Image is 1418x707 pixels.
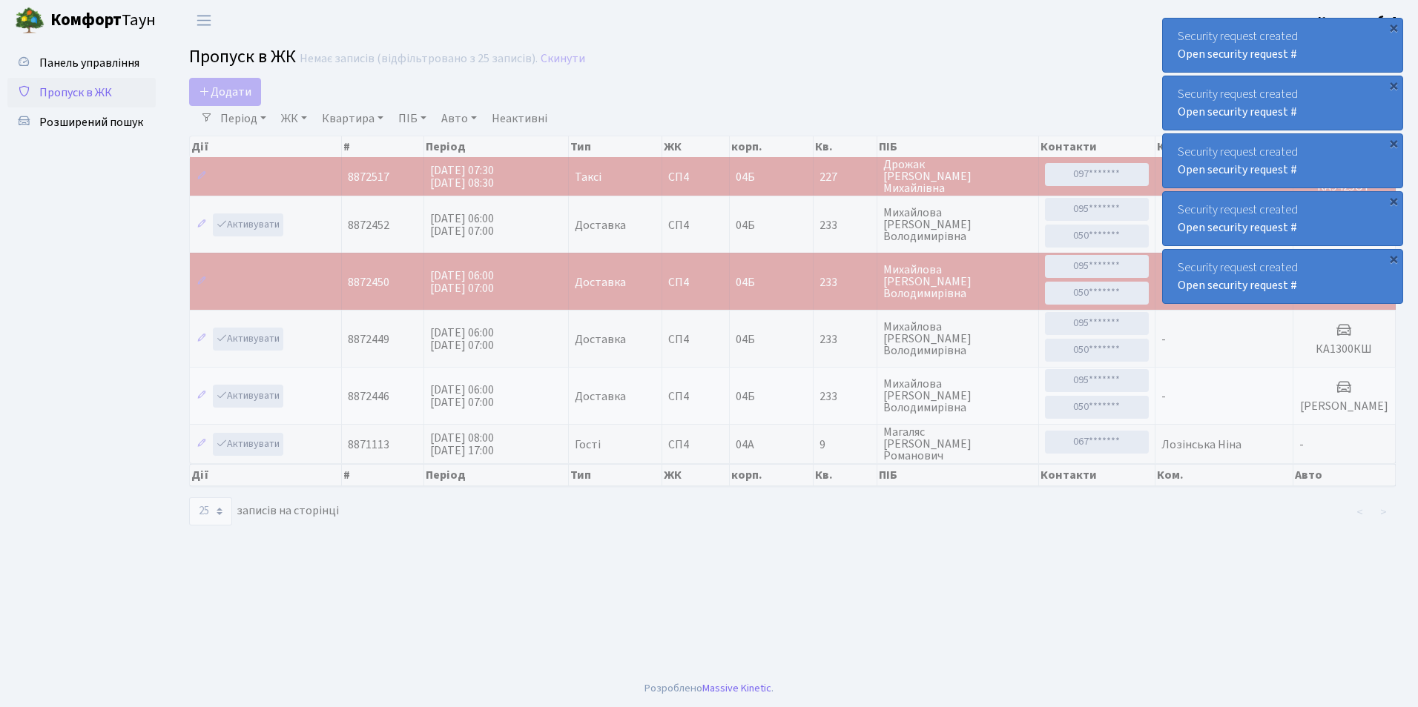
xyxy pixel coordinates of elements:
[1299,437,1304,453] span: -
[569,464,662,486] th: Тип
[348,169,389,185] span: 8872517
[883,207,1032,242] span: Михайлова [PERSON_NAME] Володимирівна
[1178,277,1297,293] a: Open security request #
[213,328,283,351] a: Активувати
[730,464,814,486] th: корп.
[199,84,251,100] span: Додати
[1161,437,1241,453] span: Лозінська Ніна
[342,464,424,486] th: #
[424,464,569,486] th: Період
[644,680,774,697] div: Розроблено .
[1163,192,1402,245] div: Security request created
[820,219,871,231] span: 233
[668,276,723,288] span: СП4
[1155,464,1293,486] th: Ком.
[348,217,389,233] span: 8872452
[348,274,389,291] span: 8872450
[820,276,871,288] span: 233
[430,325,494,353] span: [DATE] 06:00 [DATE] 07:00
[662,464,730,486] th: ЖК
[213,433,283,456] a: Активувати
[1318,13,1400,29] b: Консьєрж б. 4.
[1178,104,1297,120] a: Open security request #
[883,426,1032,462] span: Магаляс [PERSON_NAME] Романович
[275,106,313,131] a: ЖК
[883,159,1032,194] span: Дрожак [PERSON_NAME] Михайлівна
[820,391,871,402] span: 233
[820,333,871,345] span: 233
[1318,12,1400,30] a: Консьєрж б. 4.
[15,6,44,36] img: logo.png
[7,78,156,107] a: Пропуск в ЖК
[189,497,232,525] select: записів на сторінці
[736,331,755,348] span: 04Б
[430,210,494,239] span: [DATE] 06:00 [DATE] 07:00
[877,136,1038,157] th: ПІБ
[213,213,283,236] a: Активувати
[575,276,626,288] span: Доставка
[1178,219,1297,236] a: Open security request #
[190,464,342,486] th: Дії
[575,333,626,345] span: Доставка
[1163,19,1402,72] div: Security request created
[736,388,755,405] span: 04Б
[575,219,626,231] span: Доставка
[348,331,389,348] span: 8872449
[883,321,1032,356] span: Михайлова [PERSON_NAME] Володимирівна
[430,162,494,191] span: [DATE] 07:30 [DATE] 08:30
[1161,331,1166,348] span: -
[1039,464,1155,486] th: Контакти
[214,106,272,131] a: Період
[814,136,877,157] th: Кв.
[820,171,871,183] span: 227
[316,106,389,131] a: Квартира
[736,274,755,291] span: 04Б
[662,136,730,157] th: ЖК
[668,171,723,183] span: СП4
[1178,46,1297,62] a: Open security request #
[213,385,283,408] a: Активувати
[883,264,1032,299] span: Михайлова [PERSON_NAME] Володимирівна
[1163,76,1402,130] div: Security request created
[730,136,814,157] th: корп.
[7,48,156,78] a: Панель управління
[1386,20,1401,35] div: ×
[820,439,871,451] span: 9
[1299,342,1389,356] h5: КА1300КШ
[883,378,1032,414] span: Михайлова [PERSON_NAME] Володимирівна
[877,464,1038,486] th: ПІБ
[39,55,139,71] span: Панель управління
[1163,134,1402,187] div: Security request created
[668,219,723,231] span: СП4
[569,136,662,157] th: Тип
[430,382,494,411] span: [DATE] 06:00 [DATE] 07:00
[1178,162,1297,178] a: Open security request #
[702,680,771,696] a: Massive Kinetic
[1163,250,1402,303] div: Security request created
[668,333,723,345] span: СП4
[39,84,112,101] span: Пропуск в ЖК
[1155,136,1293,157] th: Ком.
[541,52,585,66] a: Скинути
[348,437,389,453] span: 8871113
[190,136,342,157] th: Дії
[1299,399,1389,414] h5: [PERSON_NAME]
[736,169,755,185] span: 04Б
[814,464,877,486] th: Кв.
[668,391,723,402] span: СП4
[392,106,432,131] a: ПІБ
[1386,251,1401,266] div: ×
[185,8,222,33] button: Переключити навігацію
[736,217,755,233] span: 04Б
[486,106,553,131] a: Неактивні
[430,268,494,296] span: [DATE] 06:00 [DATE] 07:00
[39,114,143,130] span: Розширений пошук
[424,136,569,157] th: Період
[1386,78,1401,93] div: ×
[575,391,626,402] span: Доставка
[1386,136,1401,150] div: ×
[1293,464,1396,486] th: Авто
[348,388,389,405] span: 8872446
[7,107,156,137] a: Розширений пошук
[50,8,156,33] span: Таун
